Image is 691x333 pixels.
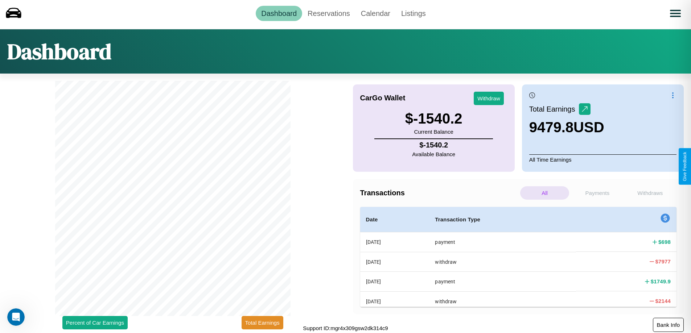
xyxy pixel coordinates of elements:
[474,92,504,105] button: Withdraw
[355,6,396,21] a: Calendar
[303,323,388,333] p: Support ID: mgr4x309gsw2dk314c9
[573,186,622,200] p: Payments
[360,291,429,311] th: [DATE]
[412,149,455,159] p: Available Balance
[651,278,671,285] h4: $ 1749.9
[529,119,604,136] h3: 9479.8 USD
[658,238,671,246] h4: $ 698
[360,94,406,102] h4: CarGo Wallet
[429,291,576,311] th: withdraw
[429,272,576,291] th: payment
[62,316,128,329] button: Percent of Car Earnings
[626,186,675,200] p: Withdraws
[360,272,429,291] th: [DATE]
[405,111,462,127] h3: $ -1540.2
[520,186,569,200] p: All
[405,127,462,137] p: Current Balance
[529,154,676,165] p: All Time Earnings
[435,215,570,224] h4: Transaction Type
[242,316,283,329] button: Total Earnings
[366,215,424,224] h4: Date
[360,232,429,252] th: [DATE]
[396,6,431,21] a: Listings
[653,318,684,332] button: Bank Info
[682,152,687,181] div: Give Feedback
[665,3,686,24] button: Open menu
[302,6,355,21] a: Reservations
[7,37,111,66] h1: Dashboard
[360,252,429,271] th: [DATE]
[256,6,302,21] a: Dashboard
[429,232,576,252] th: payment
[529,103,579,116] p: Total Earnings
[655,297,671,305] h4: $ 2144
[360,189,518,197] h4: Transactions
[7,308,25,326] iframe: Intercom live chat
[412,141,455,149] h4: $ -1540.2
[655,258,671,265] h4: $ 7977
[429,252,576,271] th: withdraw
